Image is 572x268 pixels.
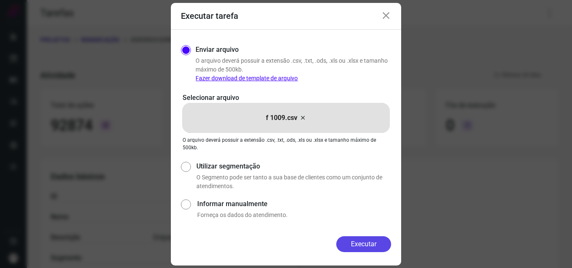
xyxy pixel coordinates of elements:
p: O arquivo deverá possuir a extensão .csv, .txt, .ods, .xls ou .xlsx e tamanho máximo de 500kb. [196,56,391,83]
p: O Segmento pode ser tanto a sua base de clientes como um conjunto de atendimentos. [196,173,391,191]
p: O arquivo deverá possuir a extensão .csv, .txt, .ods, .xls ou .xlsx e tamanho máximo de 500kb. [183,136,389,151]
label: Enviar arquivo [196,45,239,55]
a: Fazer download de template de arquivo [196,75,298,82]
p: f 1009.csv [266,113,297,123]
label: Utilizar segmentação [196,161,391,171]
h3: Executar tarefa [181,11,238,21]
label: Informar manualmente [197,199,391,209]
button: Executar [336,236,391,252]
p: Selecionar arquivo [183,93,389,103]
p: Forneça os dados do atendimento. [197,211,391,220]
